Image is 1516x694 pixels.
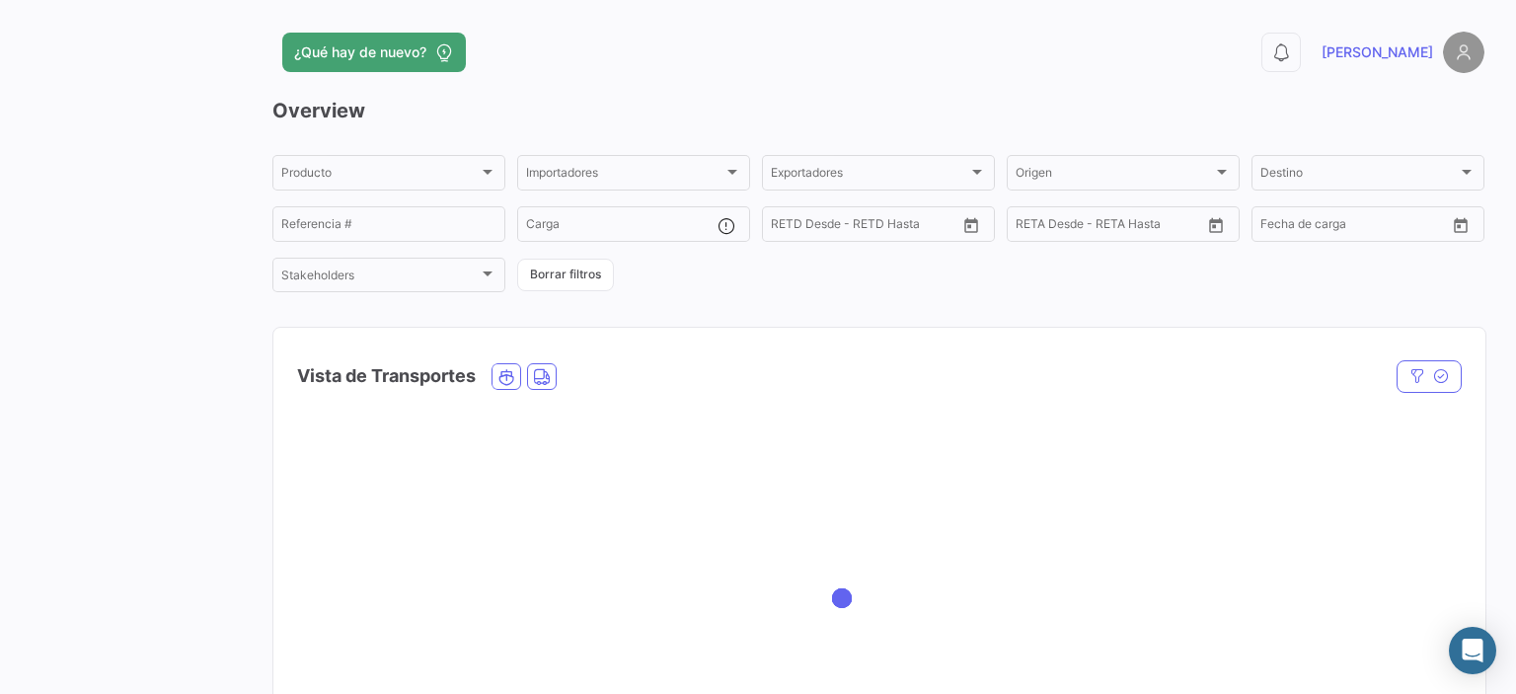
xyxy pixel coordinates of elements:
span: Exportadores [771,169,968,183]
h3: Overview [272,97,1484,124]
span: Origen [1016,169,1213,183]
button: ¿Qué hay de nuevo? [282,33,466,72]
button: Open calendar [1201,210,1231,240]
input: Hasta [1310,220,1399,234]
h4: Vista de Transportes [297,362,476,390]
span: Stakeholders [281,271,479,285]
input: Hasta [1065,220,1154,234]
input: Desde [771,220,806,234]
span: ¿Qué hay de nuevo? [294,42,426,62]
button: Land [528,364,556,389]
span: Importadores [526,169,723,183]
span: [PERSON_NAME] [1322,42,1433,62]
input: Hasta [820,220,909,234]
img: placeholder-user.png [1443,32,1484,73]
span: Destino [1260,169,1458,183]
button: Open calendar [956,210,986,240]
input: Desde [1260,220,1296,234]
button: Borrar filtros [517,259,614,291]
input: Desde [1016,220,1051,234]
button: Ocean [493,364,520,389]
button: Open calendar [1446,210,1476,240]
span: Producto [281,169,479,183]
div: Abrir Intercom Messenger [1449,627,1496,674]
